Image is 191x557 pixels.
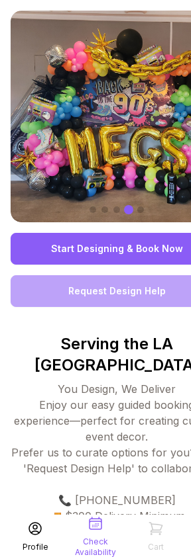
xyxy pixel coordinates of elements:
[23,542,48,552] div: Profile
[148,542,164,552] div: Cart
